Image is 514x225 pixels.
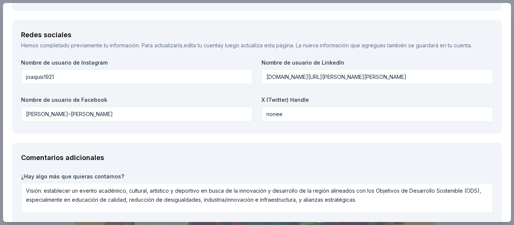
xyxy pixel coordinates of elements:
[21,31,71,39] font: Redes sociales
[21,42,184,48] font: Hemos completado previamente tu información. Para actualizarla,
[21,59,108,66] font: Nombre de usuario de Instagram
[221,42,472,48] font: y luego actualiza esta página. La nueva información que agregues también se guardará en tu cuenta.
[21,183,493,213] textarea: Visión: establecer un evento académico, cultural, artístico y deportivo en busca de la innovación...
[21,97,107,103] font: Nombre de usuario de Facebook
[262,97,309,103] font: X (Twitter) Handle
[21,173,124,180] font: ¿Hay algo más que quieras contarnos?
[184,42,221,48] a: edita tu cuenta
[21,154,104,162] font: Comentarios adicionales
[262,59,344,66] font: Nombre de usuario de LinkedIn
